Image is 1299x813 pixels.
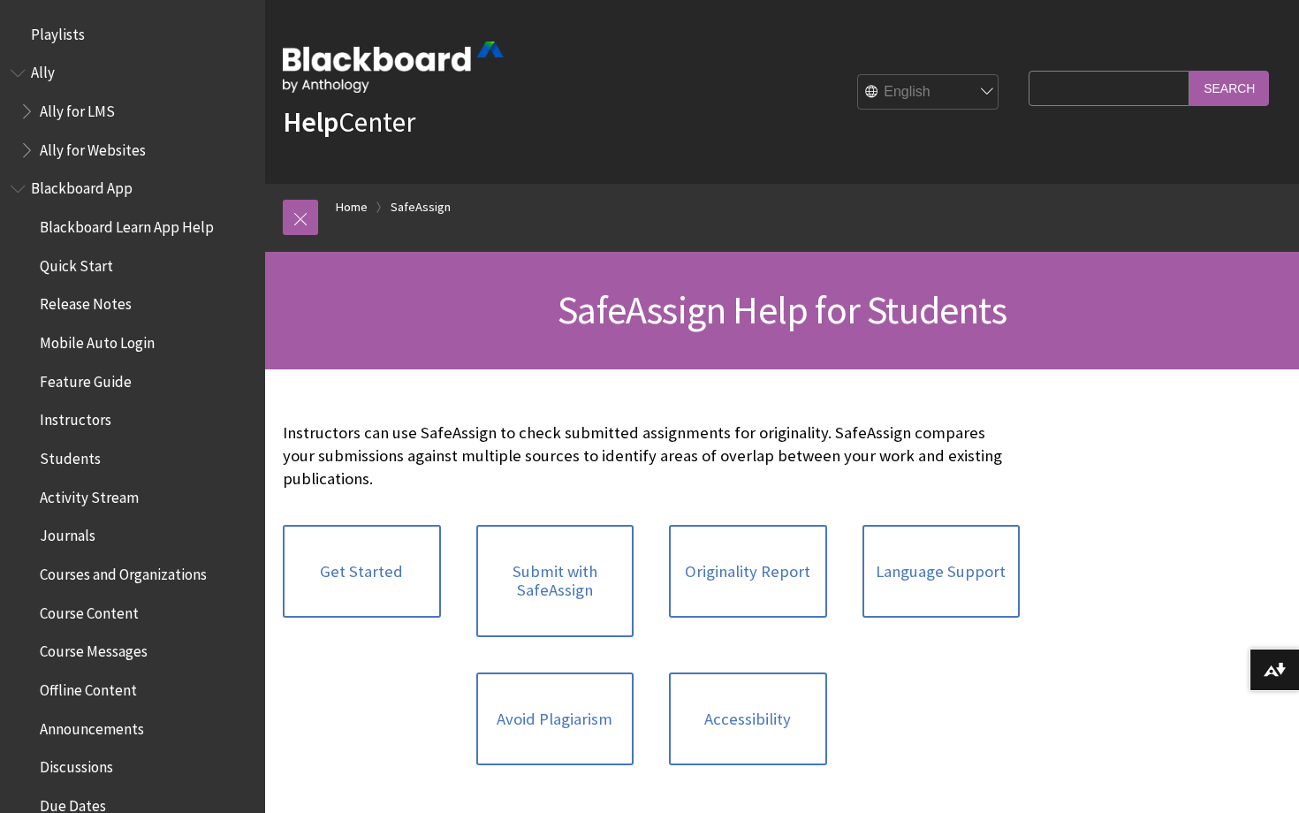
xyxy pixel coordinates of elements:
select: Site Language Selector [858,75,999,110]
img: Blackboard by Anthology [283,42,504,93]
a: Get Started [283,525,441,619]
span: Students [40,444,101,467]
strong: Help [283,104,338,140]
span: Ally for Websites [40,135,146,159]
a: Originality Report [669,525,827,619]
span: Feature Guide [40,367,132,391]
input: Search [1189,71,1269,105]
span: Discussions [40,752,113,776]
span: Ally [31,58,55,82]
span: Playlists [31,19,85,43]
span: Journals [40,521,95,545]
span: Blackboard App [31,174,133,198]
a: HelpCenter [283,104,415,140]
span: Mobile Auto Login [40,328,155,352]
nav: Book outline for Anthology Ally Help [11,58,254,165]
span: Release Notes [40,290,132,314]
span: Course Content [40,598,139,622]
a: SafeAssign [391,196,451,218]
span: Offline Content [40,675,137,699]
nav: Book outline for Playlists [11,19,254,49]
a: Avoid Plagiarism [476,672,634,766]
span: SafeAssign Help for Students [558,285,1007,334]
span: Activity Stream [40,482,139,506]
span: Ally for LMS [40,96,115,120]
span: Courses and Organizations [40,559,207,583]
span: Course Messages [40,637,148,661]
a: Accessibility [669,672,827,766]
p: Instructors can use SafeAssign to check submitted assignments for originality. SafeAssign compare... [283,422,1020,491]
span: Quick Start [40,251,113,275]
span: Blackboard Learn App Help [40,212,214,236]
a: Submit with SafeAssign [476,525,634,637]
a: Home [336,196,368,218]
a: Language Support [862,525,1021,619]
span: Announcements [40,714,144,738]
span: Instructors [40,406,111,429]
